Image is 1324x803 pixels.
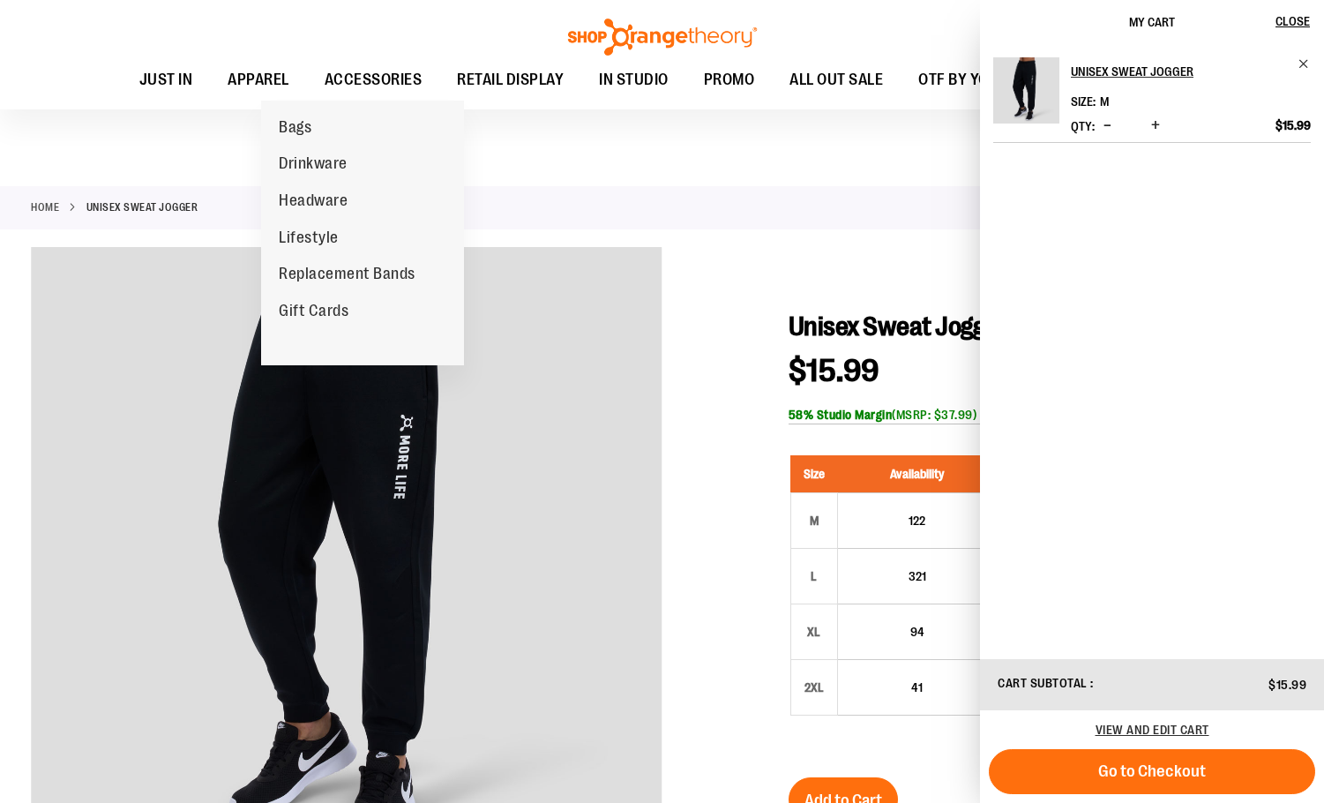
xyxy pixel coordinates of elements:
[789,60,883,100] span: ALL OUT SALE
[1071,119,1095,133] label: Qty
[1100,94,1109,109] span: M
[1096,723,1209,737] a: View and edit cart
[565,19,759,56] img: Shop Orangetheory
[789,408,893,422] b: 58% Studio Margin
[1298,57,1311,71] a: Remove item
[228,60,289,100] span: APPAREL
[1098,762,1206,781] span: Go to Checkout
[909,514,925,528] span: 122
[993,57,1059,135] a: Unisex Sweat Jogger
[910,625,924,639] span: 94
[918,60,999,100] span: OTF BY YOU
[790,455,837,493] th: Size
[911,680,923,694] span: 41
[279,302,348,324] span: Gift Cards
[789,406,1293,424] div: (MSRP: $37.99)
[801,619,827,645] div: XL
[1071,94,1096,109] dt: Size
[1268,678,1306,692] span: $15.99
[993,57,1059,124] img: Unisex Sweat Jogger
[789,311,1007,341] span: Unisex Sweat Jogger
[86,199,198,215] strong: Unisex Sweat Jogger
[279,154,348,176] span: Drinkware
[279,229,339,251] span: Lifestyle
[139,60,193,100] span: JUST IN
[1099,117,1116,135] button: Decrease product quantity
[837,455,997,493] th: Availability
[1275,117,1311,133] span: $15.99
[1071,57,1311,86] a: Unisex Sweat Jogger
[1275,14,1310,28] span: Close
[279,191,348,214] span: Headware
[801,507,827,534] div: M
[1129,15,1175,29] span: My Cart
[989,749,1315,794] button: Go to Checkout
[457,60,564,100] span: RETAIL DISPLAY
[998,676,1088,690] span: Cart Subtotal
[599,60,669,100] span: IN STUDIO
[1071,57,1287,86] h2: Unisex Sweat Jogger
[704,60,755,100] span: PROMO
[279,118,311,140] span: Bags
[801,563,827,589] div: L
[801,674,827,701] div: 2XL
[31,199,59,215] a: Home
[789,353,879,389] span: $15.99
[993,57,1311,143] li: Product
[1147,117,1164,135] button: Increase product quantity
[325,60,423,100] span: ACCESSORIES
[279,265,415,287] span: Replacement Bands
[909,569,926,583] span: 321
